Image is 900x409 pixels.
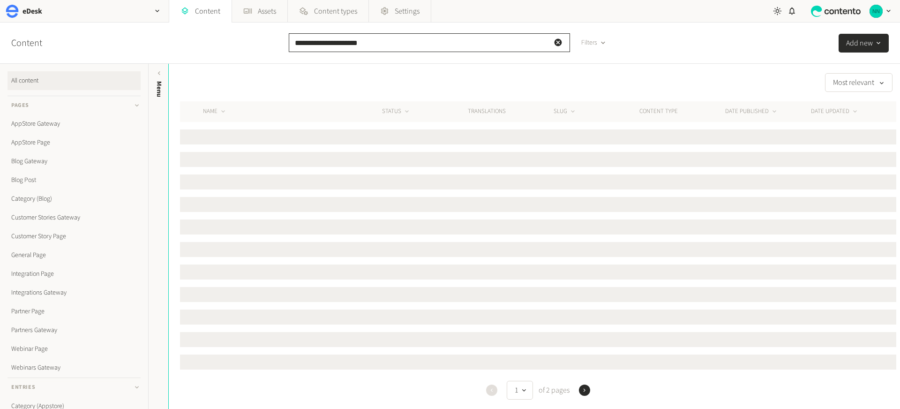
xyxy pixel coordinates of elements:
[7,208,141,227] a: Customer Stories Gateway
[639,101,725,122] th: CONTENT TYPE
[203,107,227,116] button: NAME
[7,302,141,321] a: Partner Page
[7,265,141,283] a: Integration Page
[725,107,778,116] button: DATE PUBLISHED
[11,101,29,110] span: Pages
[467,101,553,122] th: Translations
[6,5,19,18] img: eDesk
[7,358,141,377] a: Webinars Gateway
[7,114,141,133] a: AppStore Gateway
[7,246,141,265] a: General Page
[382,107,411,116] button: STATUS
[11,36,64,50] h2: Content
[7,227,141,246] a: Customer Story Page
[7,71,141,90] a: All content
[554,107,577,116] button: SLUG
[22,6,42,17] h2: eDesk
[7,283,141,302] a: Integrations Gateway
[7,152,141,171] a: Blog Gateway
[7,321,141,340] a: Partners Gateway
[839,34,889,53] button: Add new
[395,6,420,17] span: Settings
[7,133,141,152] a: AppStore Page
[811,107,859,116] button: DATE UPDATED
[7,189,141,208] a: Category (Blog)
[507,381,533,400] button: 1
[314,6,357,17] span: Content types
[11,383,35,392] span: Entries
[574,33,614,52] button: Filters
[537,385,570,396] span: of 2 pages
[7,171,141,189] a: Blog Post
[825,73,892,92] button: Most relevant
[7,340,141,358] a: Webinar Page
[581,38,597,48] span: Filters
[870,5,883,18] img: Nikola Nikolov
[154,81,164,97] span: Menu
